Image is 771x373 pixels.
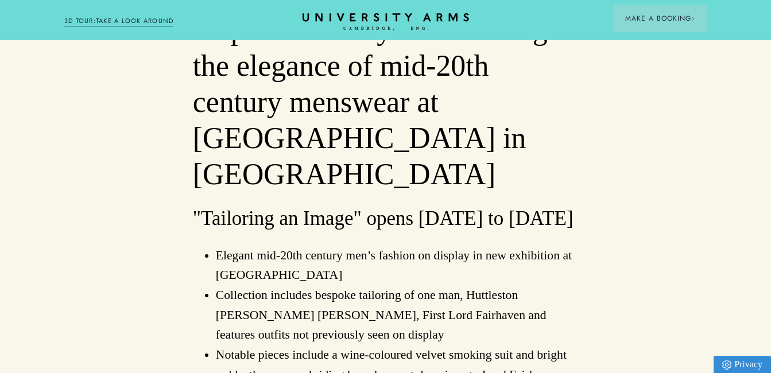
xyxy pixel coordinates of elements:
[216,285,579,345] li: Collection includes bespoke tailoring of one man, Huttleston [PERSON_NAME] [PERSON_NAME], First L...
[614,5,707,32] button: Make a BookingArrow icon
[625,13,695,24] span: Make a Booking
[193,11,579,193] h2: Step Back in Style: Unveiling the elegance of mid-20th century menswear at [GEOGRAPHIC_DATA] in [...
[714,356,771,373] a: Privacy
[193,205,579,232] h3: "Tailoring an Image" opens [DATE] to [DATE]
[303,13,469,31] a: Home
[216,246,579,285] li: Elegant mid-20th century men’s fashion on display in new exhibition at [GEOGRAPHIC_DATA]
[64,16,174,26] a: 3D TOUR:TAKE A LOOK AROUND
[722,360,731,370] img: Privacy
[691,17,695,21] img: Arrow icon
